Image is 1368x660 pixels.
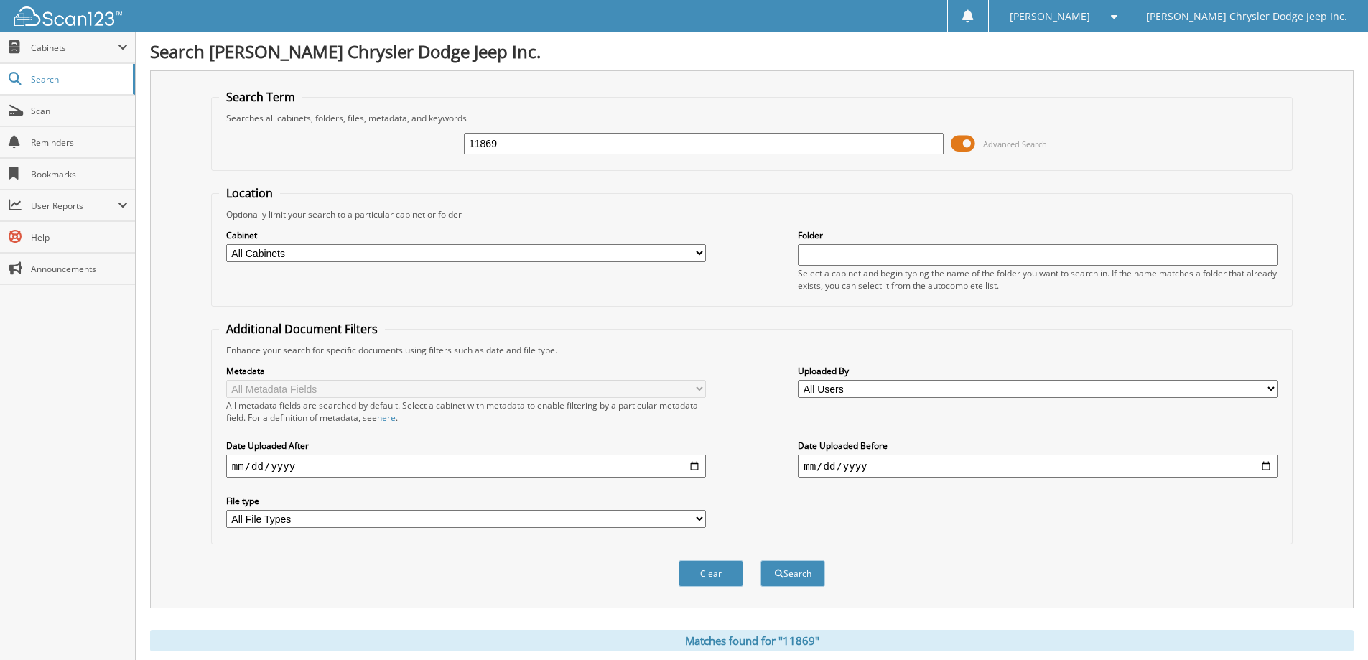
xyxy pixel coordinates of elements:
[226,495,706,507] label: File type
[31,231,128,243] span: Help
[219,208,1285,220] div: Optionally limit your search to a particular cabinet or folder
[219,185,280,201] legend: Location
[798,440,1278,452] label: Date Uploaded Before
[219,344,1285,356] div: Enhance your search for specific documents using filters such as date and file type.
[14,6,122,26] img: scan123-logo-white.svg
[150,630,1354,651] div: Matches found for "11869"
[150,39,1354,63] h1: Search [PERSON_NAME] Chrysler Dodge Jeep Inc.
[226,399,706,424] div: All metadata fields are searched by default. Select a cabinet with metadata to enable filtering b...
[226,229,706,241] label: Cabinet
[226,455,706,478] input: start
[226,440,706,452] label: Date Uploaded After
[798,229,1278,241] label: Folder
[219,321,385,337] legend: Additional Document Filters
[219,89,302,105] legend: Search Term
[1010,12,1090,21] span: [PERSON_NAME]
[226,365,706,377] label: Metadata
[31,105,128,117] span: Scan
[760,560,825,587] button: Search
[983,139,1047,149] span: Advanced Search
[31,200,118,212] span: User Reports
[31,73,126,85] span: Search
[1146,12,1347,21] span: [PERSON_NAME] Chrysler Dodge Jeep Inc.
[31,168,128,180] span: Bookmarks
[798,267,1278,292] div: Select a cabinet and begin typing the name of the folder you want to search in. If the name match...
[679,560,743,587] button: Clear
[219,112,1285,124] div: Searches all cabinets, folders, files, metadata, and keywords
[798,455,1278,478] input: end
[31,42,118,54] span: Cabinets
[31,263,128,275] span: Announcements
[31,136,128,149] span: Reminders
[377,412,396,424] a: here
[798,365,1278,377] label: Uploaded By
